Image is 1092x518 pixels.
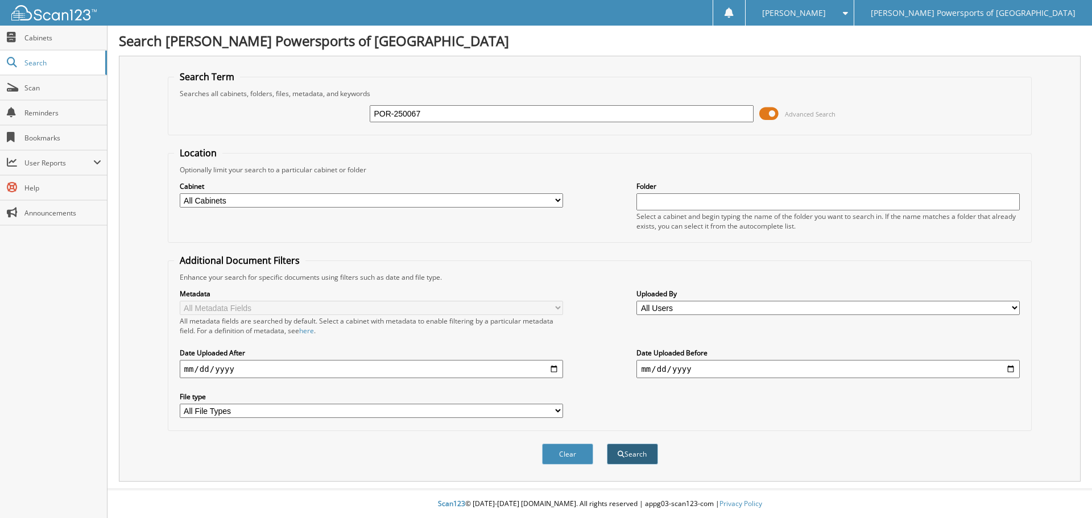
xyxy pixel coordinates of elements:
[119,31,1081,50] h1: Search [PERSON_NAME] Powersports of [GEOGRAPHIC_DATA]
[174,147,222,159] legend: Location
[24,108,101,118] span: Reminders
[24,133,101,143] span: Bookmarks
[24,58,100,68] span: Search
[24,83,101,93] span: Scan
[719,499,762,508] a: Privacy Policy
[762,10,826,16] span: [PERSON_NAME]
[1035,463,1092,518] iframe: Chat Widget
[636,181,1020,191] label: Folder
[636,360,1020,378] input: end
[107,490,1092,518] div: © [DATE]-[DATE] [DOMAIN_NAME]. All rights reserved | appg03-scan123-com |
[180,360,563,378] input: start
[180,289,563,299] label: Metadata
[871,10,1076,16] span: [PERSON_NAME] Powersports of [GEOGRAPHIC_DATA]
[24,183,101,193] span: Help
[180,392,563,401] label: File type
[180,348,563,358] label: Date Uploaded After
[636,212,1020,231] div: Select a cabinet and begin typing the name of the folder you want to search in. If the name match...
[24,158,93,168] span: User Reports
[607,444,658,465] button: Search
[180,181,563,191] label: Cabinet
[299,326,314,335] a: here
[24,33,101,43] span: Cabinets
[174,165,1026,175] div: Optionally limit your search to a particular cabinet or folder
[174,272,1026,282] div: Enhance your search for specific documents using filters such as date and file type.
[174,89,1026,98] div: Searches all cabinets, folders, files, metadata, and keywords
[24,208,101,218] span: Announcements
[174,71,240,83] legend: Search Term
[636,348,1020,358] label: Date Uploaded Before
[636,289,1020,299] label: Uploaded By
[180,316,563,335] div: All metadata fields are searched by default. Select a cabinet with metadata to enable filtering b...
[174,254,305,267] legend: Additional Document Filters
[785,110,835,118] span: Advanced Search
[438,499,465,508] span: Scan123
[11,5,97,20] img: scan123-logo-white.svg
[542,444,593,465] button: Clear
